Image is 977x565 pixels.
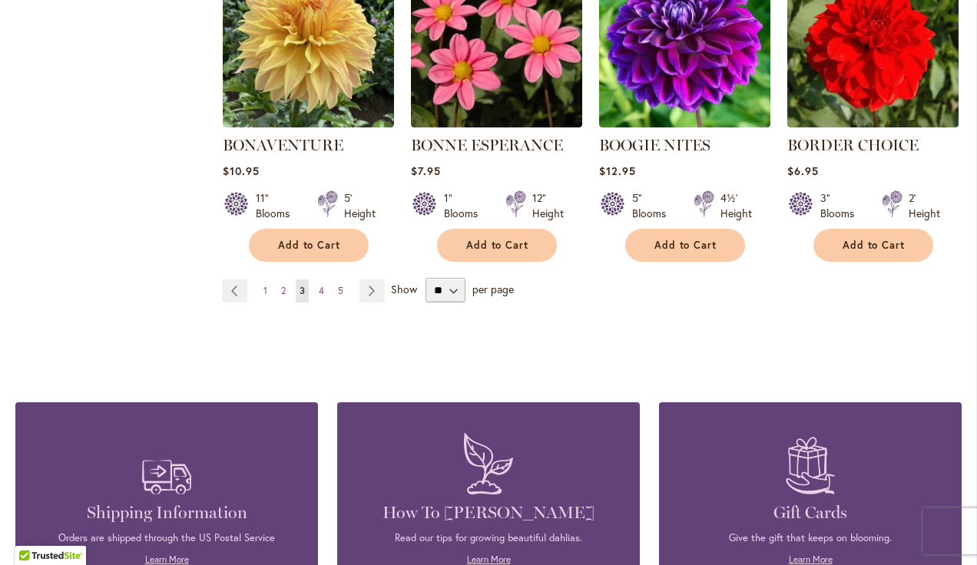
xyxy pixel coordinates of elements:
[145,553,189,565] a: Learn More
[472,282,514,296] span: per page
[278,239,341,252] span: Add to Cart
[411,116,582,131] a: BONNE ESPERANCE
[411,136,563,154] a: BONNE ESPERANCE
[632,190,675,221] div: 5" Blooms
[599,116,770,131] a: BOOGIE NITES
[411,164,441,178] span: $7.95
[787,164,819,178] span: $6.95
[820,190,863,221] div: 3" Blooms
[789,553,833,565] a: Learn More
[334,279,347,302] a: 5
[360,531,617,545] p: Read our tips for growing beautiful dahlias.
[437,229,557,262] button: Add to Cart
[466,239,529,252] span: Add to Cart
[263,285,267,296] span: 1
[720,190,752,221] div: 4½' Height
[599,164,636,178] span: $12.95
[38,502,295,524] h4: Shipping Information
[532,190,564,221] div: 12" Height
[223,136,343,154] a: BONAVENTURE
[843,239,906,252] span: Add to Cart
[344,190,376,221] div: 5' Height
[300,285,305,296] span: 3
[223,116,394,131] a: Bonaventure
[223,164,260,178] span: $10.95
[625,229,745,262] button: Add to Cart
[909,190,940,221] div: 2' Height
[599,136,710,154] a: BOOGIE NITES
[38,531,295,545] p: Orders are shipped through the US Postal Service
[277,279,290,302] a: 2
[787,136,919,154] a: BORDER CHOICE
[682,531,939,545] p: Give the gift that keeps on blooming.
[315,279,328,302] a: 4
[391,282,417,296] span: Show
[360,502,617,524] h4: How To [PERSON_NAME]
[444,190,487,221] div: 1" Blooms
[467,553,511,565] a: Learn More
[249,229,369,262] button: Add to Cart
[813,229,933,262] button: Add to Cart
[319,285,324,296] span: 4
[787,116,959,131] a: BORDER CHOICE
[12,510,55,553] iframe: Launch Accessibility Center
[338,285,343,296] span: 5
[256,190,299,221] div: 11" Blooms
[654,239,717,252] span: Add to Cart
[682,502,939,524] h4: Gift Cards
[281,285,286,296] span: 2
[260,279,271,302] a: 1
